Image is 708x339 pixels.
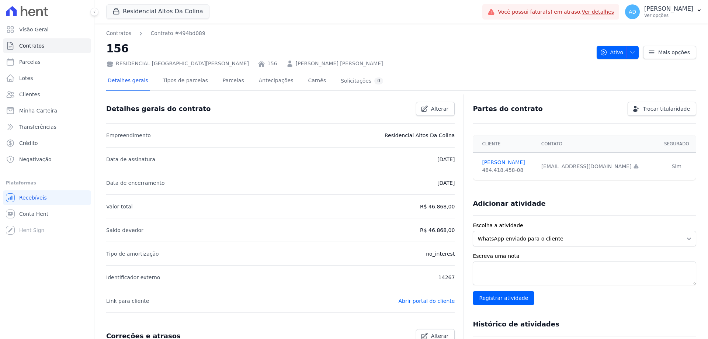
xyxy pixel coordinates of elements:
span: Lotes [19,75,33,82]
p: Data de encerramento [106,179,165,187]
a: Transferências [3,120,91,134]
span: Você possui fatura(s) em atraso. [498,8,614,16]
span: Parcelas [19,58,41,66]
a: Visão Geral [3,22,91,37]
span: Conta Hent [19,210,48,218]
a: Detalhes gerais [106,72,150,91]
p: Saldo devedor [106,226,143,235]
span: Clientes [19,91,40,98]
p: [DATE] [437,179,455,187]
p: Ver opções [644,13,693,18]
a: Trocar titularidade [628,102,696,116]
a: Lotes [3,71,91,86]
input: Registrar atividade [473,291,534,305]
nav: Breadcrumb [106,30,205,37]
span: Recebíveis [19,194,47,201]
a: Negativação [3,152,91,167]
a: Contratos [3,38,91,53]
p: R$ 46.868,00 [420,202,455,211]
h3: Detalhes gerais do contrato [106,104,211,113]
span: AD [629,9,636,14]
a: Minha Carteira [3,103,91,118]
a: Clientes [3,87,91,102]
label: Escolha a atividade [473,222,696,229]
span: Alterar [431,105,449,113]
span: Contratos [19,42,44,49]
button: AD [PERSON_NAME] Ver opções [619,1,708,22]
nav: Breadcrumb [106,30,591,37]
button: Ativo [597,46,639,59]
div: 484.418.458-08 [482,166,532,174]
a: Parcelas [3,55,91,69]
a: Crédito [3,136,91,151]
span: Crédito [19,139,38,147]
p: Identificador externo [106,273,160,282]
a: Antecipações [257,72,295,91]
label: Escreva uma nota [473,252,696,260]
th: Cliente [473,135,537,153]
td: Sim [657,153,696,180]
p: 14267 [438,273,455,282]
span: Trocar titularidade [643,105,690,113]
p: Data de assinatura [106,155,155,164]
button: Residencial Altos Da Colina [106,4,209,18]
a: Solicitações0 [339,72,385,91]
th: Segurado [657,135,696,153]
a: Conta Hent [3,207,91,221]
a: Contratos [106,30,131,37]
div: Solicitações [341,77,383,84]
a: Abrir portal do cliente [398,298,455,304]
p: Valor total [106,202,133,211]
a: Alterar [416,102,455,116]
a: Recebíveis [3,190,91,205]
span: Negativação [19,156,52,163]
a: Ver detalhes [582,9,614,15]
p: Link para cliente [106,297,149,305]
a: Tipos de parcelas [162,72,209,91]
h3: Adicionar atividade [473,199,545,208]
span: Minha Carteira [19,107,57,114]
a: Parcelas [221,72,246,91]
p: Residencial Altos Da Colina [385,131,455,140]
h3: Partes do contrato [473,104,543,113]
a: [PERSON_NAME] [PERSON_NAME] [296,60,383,68]
p: Tipo de amortização [106,249,159,258]
th: Contato [537,135,657,153]
h3: Histórico de atividades [473,320,559,329]
p: [PERSON_NAME] [644,5,693,13]
p: no_interest [426,249,455,258]
span: Transferências [19,123,56,131]
a: Contrato #494bd089 [150,30,205,37]
a: Carnês [306,72,327,91]
a: 156 [267,60,277,68]
div: 0 [374,77,383,84]
p: [DATE] [437,155,455,164]
div: Plataformas [6,179,88,187]
span: Ativo [600,46,624,59]
a: Mais opções [643,46,696,59]
p: Empreendimento [106,131,151,140]
div: RESIDENCIAL [GEOGRAPHIC_DATA][PERSON_NAME] [106,60,249,68]
span: Visão Geral [19,26,49,33]
h2: 156 [106,40,591,57]
p: R$ 46.868,00 [420,226,455,235]
div: [EMAIL_ADDRESS][DOMAIN_NAME] [541,163,653,170]
a: [PERSON_NAME] [482,159,532,166]
span: Mais opções [658,49,690,56]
